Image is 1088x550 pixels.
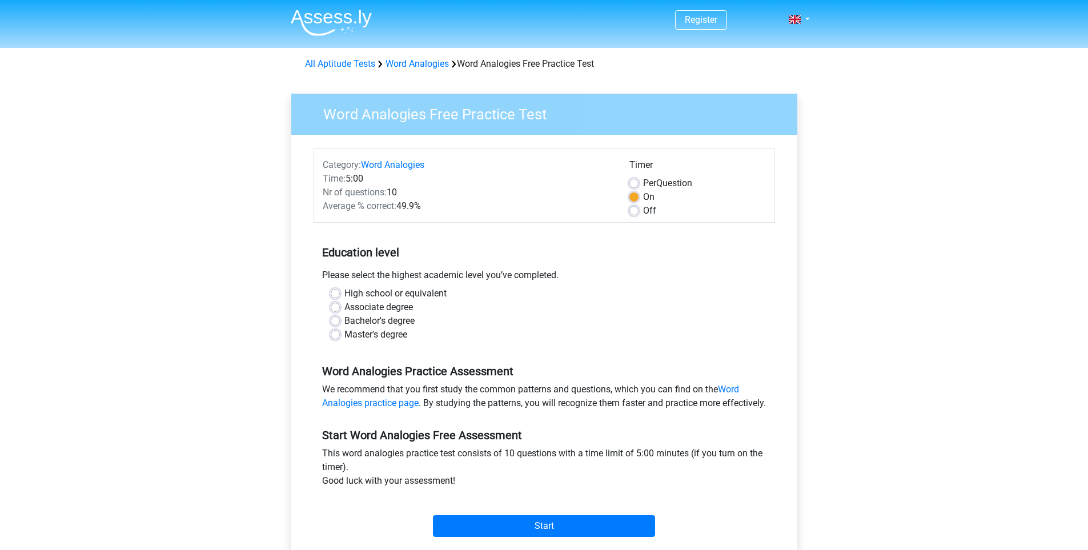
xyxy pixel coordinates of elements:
span: Time: [323,173,346,184]
h5: Word Analogies Practice Assessment [322,364,766,378]
label: High school or equivalent [344,287,447,300]
label: Off [643,204,656,218]
span: Nr of questions: [323,187,387,198]
a: All Aptitude Tests [305,58,375,69]
div: Word Analogies Free Practice Test [300,57,788,71]
a: Word Analogies [361,159,424,170]
div: This word analogies practice test consists of 10 questions with a time limit of 5:00 minutes (if ... [314,447,775,492]
label: Associate degree [344,300,413,314]
h3: Word Analogies Free Practice Test [310,101,789,123]
h5: Start Word Analogies Free Assessment [322,428,766,442]
h5: Education level [322,241,766,264]
img: Assessly [291,9,372,36]
div: 49.9% [314,199,621,213]
label: On [643,190,655,204]
label: Master's degree [344,328,407,342]
span: Per [643,178,656,188]
div: We recommend that you first study the common patterns and questions, which you can find on the . ... [314,383,775,415]
a: Register [685,14,717,25]
a: Word Analogies [386,58,449,69]
div: 10 [314,186,621,199]
div: Timer [629,158,766,176]
div: Please select the highest academic level you’ve completed. [314,268,775,287]
div: 5:00 [314,172,621,186]
input: Start [433,515,655,537]
label: Question [643,176,692,190]
span: Average % correct: [323,200,396,211]
label: Bachelor's degree [344,314,415,328]
span: Category: [323,159,361,170]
